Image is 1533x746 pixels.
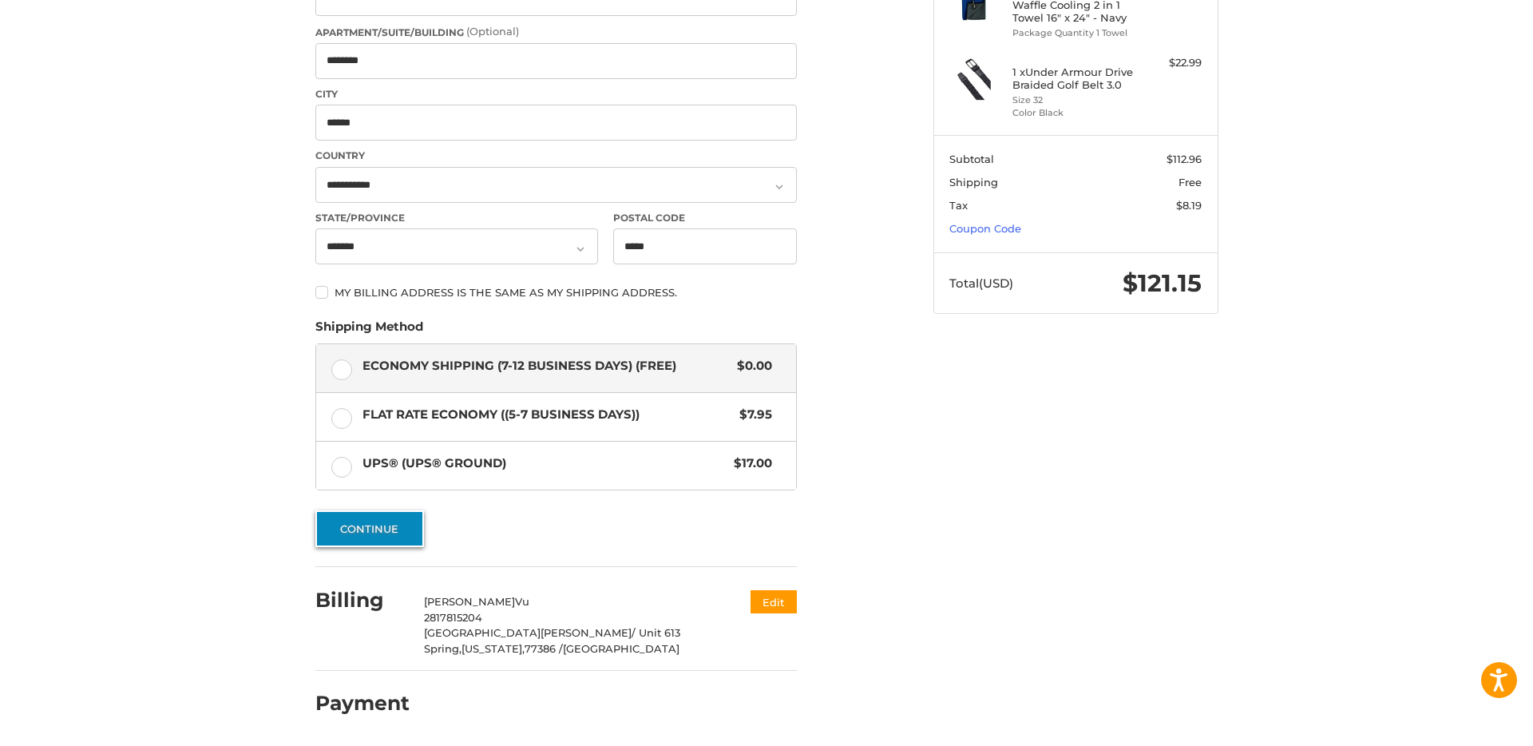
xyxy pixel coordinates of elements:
label: State/Province [315,211,598,225]
span: Shipping [949,176,998,188]
label: Postal Code [613,211,797,225]
h4: 1 x Under Armour Drive Braided Golf Belt 3.0 [1012,65,1135,92]
span: Flat Rate Economy ((5-7 Business Days)) [362,406,732,424]
span: Tax [949,199,968,212]
span: 2817815204 [424,611,482,624]
span: UPS® (UPS® Ground) [362,454,727,473]
span: Vu [515,595,529,608]
h2: Billing [315,588,409,613]
h2: Payment [315,691,410,716]
span: $17.00 [727,454,773,473]
span: $7.95 [732,406,773,424]
li: Color Black [1012,106,1135,120]
span: [US_STATE], [461,642,525,655]
div: $22.99 [1139,55,1202,71]
span: $121.15 [1123,268,1202,298]
span: [PERSON_NAME] [424,595,515,608]
legend: Shipping Method [315,318,423,343]
span: / Unit 613 [632,626,680,639]
span: $0.00 [730,357,773,375]
li: Package Quantity 1 Towel [1012,26,1135,40]
span: Total (USD) [949,276,1013,291]
button: Continue [315,510,424,547]
span: Spring, [424,642,461,655]
span: Economy Shipping (7-12 Business Days) (Free) [362,357,730,375]
li: Size 32 [1012,93,1135,107]
span: Free [1178,176,1202,188]
span: [GEOGRAPHIC_DATA][PERSON_NAME] [424,626,632,639]
small: (Optional) [466,25,519,38]
span: [GEOGRAPHIC_DATA] [563,642,679,655]
label: Apartment/Suite/Building [315,24,797,40]
button: Edit [751,590,797,613]
label: Country [315,149,797,163]
a: Coupon Code [949,222,1021,235]
label: My billing address is the same as my shipping address. [315,286,797,299]
span: $8.19 [1176,199,1202,212]
span: $112.96 [1167,153,1202,165]
label: City [315,87,797,101]
span: 77386 / [525,642,563,655]
span: Subtotal [949,153,994,165]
